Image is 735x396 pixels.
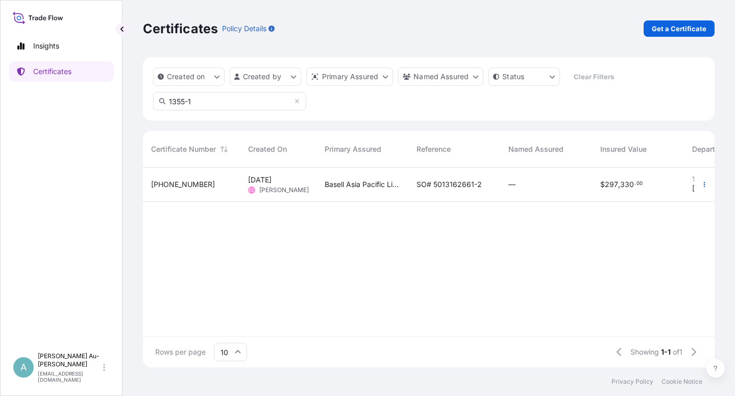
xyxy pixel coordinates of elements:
[249,185,255,195] span: CC
[634,182,636,185] span: .
[153,67,225,86] button: createdOn Filter options
[325,144,381,154] span: Primary Assured
[33,66,71,77] p: Certificates
[661,378,702,386] a: Cookie Notice
[565,68,622,85] button: Clear Filters
[508,144,563,154] span: Named Assured
[652,24,706,34] p: Get a Certificate
[153,92,306,110] input: Search Certificate or Reference...
[151,179,215,190] span: [PHONE_NUMBER]
[167,72,205,82] p: Created on
[218,143,230,155] button: Sort
[33,41,59,51] p: Insights
[143,20,218,37] p: Certificates
[574,72,614,82] p: Clear Filters
[20,362,27,372] span: A
[661,347,671,357] span: 1-1
[243,72,282,82] p: Created by
[248,144,287,154] span: Created On
[230,67,301,86] button: createdBy Filter options
[155,347,206,357] span: Rows per page
[618,181,620,188] span: ,
[692,144,726,154] span: Departure
[9,61,114,82] a: Certificates
[502,72,524,82] p: Status
[416,179,482,190] span: SO# 5013162661-2
[398,67,483,86] button: cargoOwner Filter options
[248,175,272,185] span: [DATE]
[322,72,378,82] p: Primary Assured
[306,67,393,86] button: distributor Filter options
[611,378,653,386] a: Privacy Policy
[38,352,101,368] p: [PERSON_NAME] Au-[PERSON_NAME]
[9,36,114,56] a: Insights
[600,144,647,154] span: Insured Value
[325,179,400,190] span: Basell Asia Pacific Limited
[692,183,716,194] span: [DATE]
[600,181,605,188] span: $
[636,182,643,185] span: 00
[630,347,659,357] span: Showing
[413,72,469,82] p: Named Assured
[488,67,560,86] button: certificateStatus Filter options
[222,24,266,34] p: Policy Details
[620,181,634,188] span: 330
[673,347,682,357] span: of 1
[259,186,309,194] span: [PERSON_NAME]
[38,370,101,383] p: [EMAIL_ADDRESS][DOMAIN_NAME]
[508,179,516,190] span: —
[151,144,216,154] span: Certificate Number
[605,181,618,188] span: 297
[416,144,451,154] span: Reference
[644,20,715,37] a: Get a Certificate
